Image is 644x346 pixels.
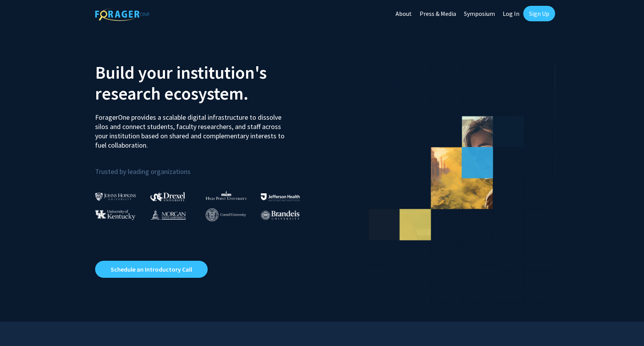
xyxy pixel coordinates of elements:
h2: Build your institution's research ecosystem. [95,62,316,104]
p: ForagerOne provides a scalable digital infrastructure to dissolve silos and connect students, fac... [95,107,290,150]
img: University of Kentucky [95,210,135,220]
img: Cornell University [206,208,246,221]
img: ForagerOne Logo [95,7,149,21]
img: Brandeis University [261,210,300,220]
img: Morgan State University [150,210,186,220]
img: Johns Hopkins University [95,193,136,201]
a: Sign Up [523,6,555,21]
p: Trusted by leading organizations [95,156,316,177]
img: High Point University [206,191,247,200]
img: Thomas Jefferson University [261,193,300,201]
a: Opens in a new tab [95,261,208,278]
img: Drexel University [150,192,185,201]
